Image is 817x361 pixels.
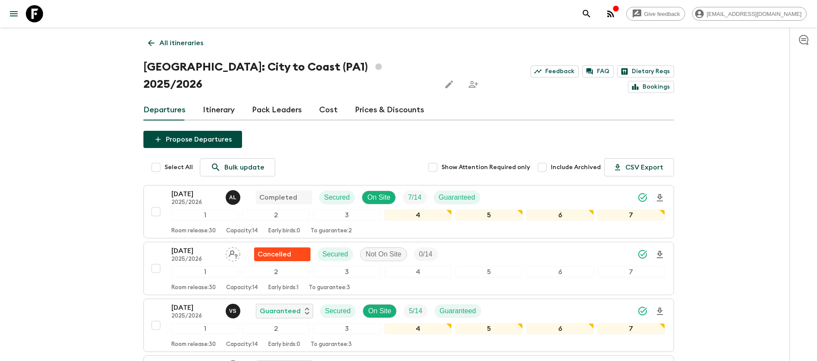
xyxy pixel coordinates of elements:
[226,284,258,291] p: Capacity: 14
[313,266,381,278] div: 3
[655,250,665,260] svg: Download Onboarding
[143,100,186,120] a: Departures
[5,5,22,22] button: menu
[226,228,258,234] p: Capacity: 14
[260,306,301,316] p: Guaranteed
[311,228,352,234] p: To guarantee: 2
[597,210,665,221] div: 7
[626,7,685,21] a: Give feedback
[531,65,579,77] a: Feedback
[143,299,674,352] button: [DATE]2025/2026vincent ScottGuaranteedSecuredOn SiteTrip FillGuaranteed1234567Room release:30Capa...
[455,210,523,221] div: 5
[324,192,350,203] p: Secured
[171,246,219,256] p: [DATE]
[439,192,475,203] p: Guaranteed
[224,162,264,173] p: Bulk update
[171,228,216,234] p: Room release: 30
[226,250,240,256] span: Assign pack leader
[203,100,235,120] a: Itinerary
[408,192,421,203] p: 7 / 14
[143,34,208,52] a: All itineraries
[171,284,216,291] p: Room release: 30
[526,323,594,334] div: 6
[252,100,302,120] a: Pack Leaders
[640,11,685,17] span: Give feedback
[268,228,300,234] p: Early birds: 0
[319,100,338,120] a: Cost
[242,323,310,334] div: 2
[171,323,239,334] div: 1
[320,304,356,318] div: Secured
[355,100,424,120] a: Prices & Discounts
[597,266,665,278] div: 7
[637,306,648,316] svg: Synced Successfully
[200,158,275,176] a: Bulk update
[171,199,219,206] p: 2025/2026
[384,323,452,334] div: 4
[362,191,396,204] div: On Site
[258,249,291,259] p: Cancelled
[319,191,355,204] div: Secured
[143,242,674,295] button: [DATE]2025/2026Assign pack leaderFlash Pack cancellationSecuredNot On SiteTrip Fill1234567Room re...
[578,5,595,22] button: search adventures
[309,284,350,291] p: To guarantee: 3
[171,189,219,199] p: [DATE]
[229,308,236,315] p: v S
[226,193,242,200] span: Abdiel Luis
[367,192,390,203] p: On Site
[597,323,665,334] div: 7
[317,247,354,261] div: Secured
[171,256,219,263] p: 2025/2026
[368,306,391,316] p: On Site
[171,266,239,278] div: 1
[414,247,438,261] div: Trip Fill
[254,247,311,261] div: Flash Pack cancellation
[455,266,523,278] div: 5
[171,341,216,348] p: Room release: 30
[268,284,298,291] p: Early birds: 1
[313,323,381,334] div: 3
[702,11,806,17] span: [EMAIL_ADDRESS][DOMAIN_NAME]
[526,266,594,278] div: 6
[582,65,614,77] a: FAQ
[171,210,239,221] div: 1
[311,341,352,348] p: To guarantee: 3
[366,249,401,259] p: Not On Site
[242,210,310,221] div: 2
[617,65,674,77] a: Dietary Reqs
[604,158,674,176] button: CSV Export
[143,59,434,93] h1: [GEOGRAPHIC_DATA]: City to Coast (PA1) 2025/2026
[259,192,297,203] p: Completed
[409,306,422,316] p: 5 / 14
[655,193,665,203] svg: Download Onboarding
[171,302,219,313] p: [DATE]
[226,341,258,348] p: Capacity: 14
[655,306,665,317] svg: Download Onboarding
[313,210,381,221] div: 3
[692,7,807,21] div: [EMAIL_ADDRESS][DOMAIN_NAME]
[551,163,601,172] span: Include Archived
[226,306,242,313] span: vincent Scott
[441,76,458,93] button: Edit this itinerary
[628,81,674,93] a: Bookings
[384,266,452,278] div: 4
[165,163,193,172] span: Select All
[637,192,648,203] svg: Synced Successfully
[637,249,648,259] svg: Synced Successfully
[384,210,452,221] div: 4
[226,304,242,318] button: vS
[171,313,219,320] p: 2025/2026
[403,191,426,204] div: Trip Fill
[143,185,674,238] button: [DATE]2025/2026Abdiel LuisCompletedSecuredOn SiteTrip FillGuaranteed1234567Room release:30Capacit...
[526,210,594,221] div: 6
[441,163,530,172] span: Show Attention Required only
[325,306,351,316] p: Secured
[360,247,407,261] div: Not On Site
[465,76,482,93] span: Share this itinerary
[268,341,300,348] p: Early birds: 0
[363,304,397,318] div: On Site
[242,266,310,278] div: 2
[419,249,432,259] p: 0 / 14
[440,306,476,316] p: Guaranteed
[143,131,242,148] button: Propose Departures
